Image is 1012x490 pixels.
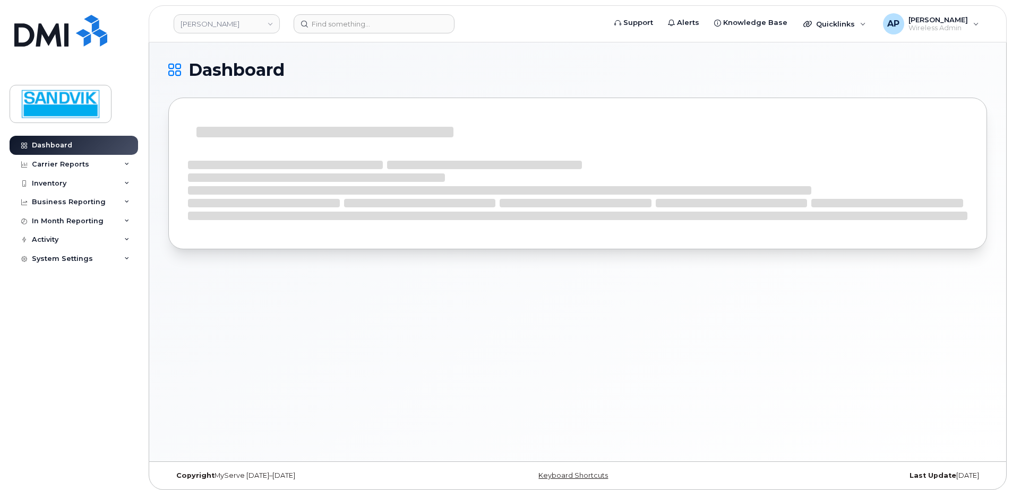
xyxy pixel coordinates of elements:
a: Keyboard Shortcuts [538,471,608,479]
strong: Last Update [910,471,956,479]
strong: Copyright [176,471,215,479]
div: [DATE] [714,471,987,480]
span: Dashboard [188,62,285,78]
div: MyServe [DATE]–[DATE] [168,471,441,480]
